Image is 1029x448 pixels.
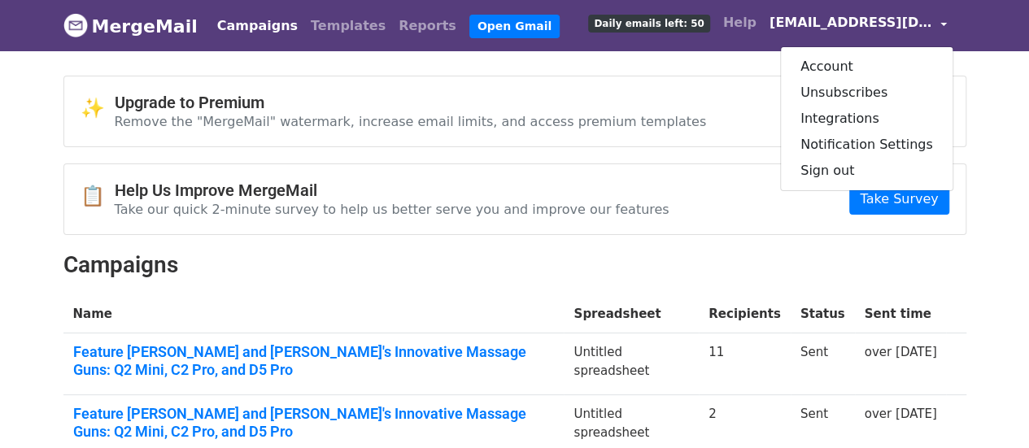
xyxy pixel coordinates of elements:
a: Daily emails left: 50 [582,7,716,39]
td: 11 [699,333,791,395]
a: Take Survey [849,184,948,215]
a: Open Gmail [469,15,560,38]
a: Templates [304,10,392,42]
iframe: Chat Widget [948,370,1029,448]
h2: Campaigns [63,251,966,279]
a: Reports [392,10,463,42]
p: Remove the "MergeMail" watermark, increase email limits, and access premium templates [115,113,707,130]
th: Recipients [699,295,791,333]
th: Sent time [855,295,947,333]
a: MergeMail [63,9,198,43]
a: Integrations [781,106,953,132]
h4: Help Us Improve MergeMail [115,181,669,200]
td: Sent [791,333,855,395]
a: Help [717,7,763,39]
span: 📋 [81,185,115,208]
th: Spreadsheet [564,295,699,333]
a: over [DATE] [865,407,937,421]
a: Campaigns [211,10,304,42]
td: Untitled spreadsheet [564,333,699,395]
div: [EMAIL_ADDRESS][DOMAIN_NAME] [780,46,953,191]
a: Notification Settings [781,132,953,158]
span: [EMAIL_ADDRESS][DOMAIN_NAME] [770,13,932,33]
a: Account [781,54,953,80]
a: Unsubscribes [781,80,953,106]
a: [EMAIL_ADDRESS][DOMAIN_NAME] [763,7,953,45]
th: Name [63,295,565,333]
a: Sign out [781,158,953,184]
h4: Upgrade to Premium [115,93,707,112]
p: Take our quick 2-minute survey to help us better serve you and improve our features [115,201,669,218]
a: Feature [PERSON_NAME] and [PERSON_NAME]'s Innovative Massage Guns: Q2 Mini, C2 Pro, and D5 Pro [73,343,555,378]
span: Daily emails left: 50 [588,15,709,33]
span: ✨ [81,97,115,120]
div: 聊天小组件 [948,370,1029,448]
a: over [DATE] [865,345,937,359]
th: Status [791,295,855,333]
a: Feature [PERSON_NAME] and [PERSON_NAME]'s Innovative Massage Guns: Q2 Mini, C2 Pro, and D5 Pro [73,405,555,440]
img: MergeMail logo [63,13,88,37]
